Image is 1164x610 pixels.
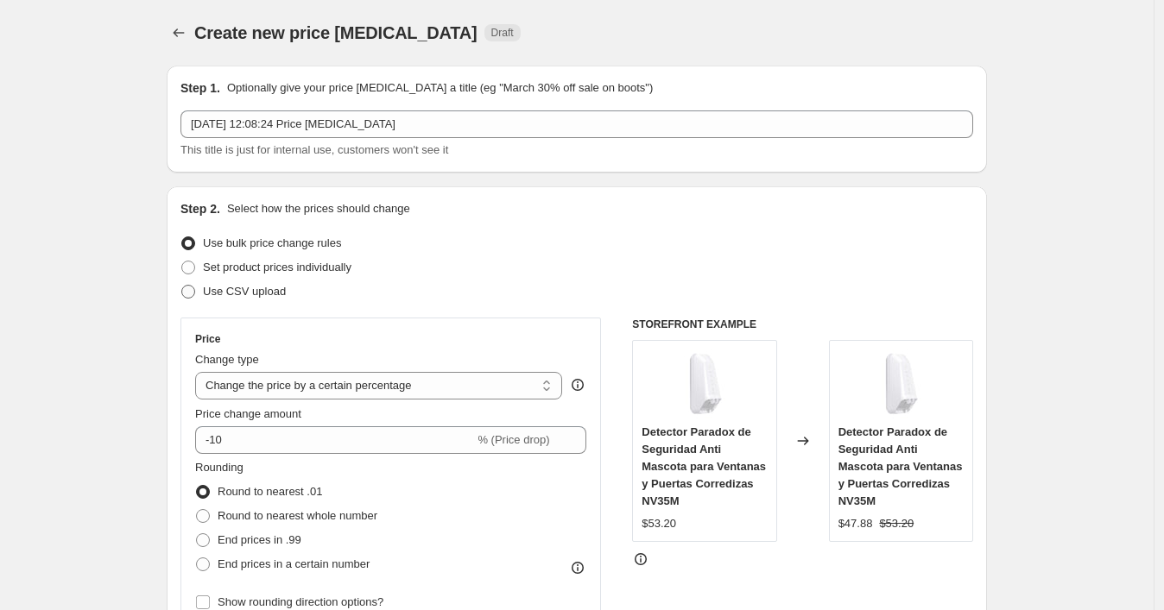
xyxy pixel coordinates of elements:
div: help [569,376,586,393]
span: Round to nearest whole number [218,509,377,522]
span: Change type [195,353,259,366]
span: End prices in .99 [218,533,301,546]
h6: STOREFRONT EXAMPLE [632,318,973,331]
div: $53.20 [642,515,676,532]
span: Detector Paradox de Seguridad Anti Mascota para Ventanas y Puertas Corredizas NV35M [838,425,963,507]
span: Price change amount [195,407,301,420]
img: NV35M-2_80x.jpg [866,349,935,418]
p: Optionally give your price [MEDICAL_DATA] a title (eg "March 30% off sale on boots") [227,79,653,97]
span: Use bulk price change rules [203,236,341,249]
span: Set product prices individually [203,261,351,274]
p: Select how the prices should change [227,200,410,217]
span: End prices in a certain number [218,557,370,570]
span: Round to nearest .01 [218,485,322,498]
h3: Price [195,332,220,346]
img: NV35M-2_80x.jpg [670,349,739,418]
span: Detector Paradox de Seguridad Anti Mascota para Ventanas y Puertas Corredizas NV35M [642,425,766,507]
button: Price change jobs [167,21,191,45]
input: -15 [195,426,474,454]
span: This title is just for internal use, customers won't see it [180,143,448,156]
span: Use CSV upload [203,285,286,298]
span: Rounding [195,461,244,474]
span: Show rounding direction options? [218,595,383,608]
h2: Step 1. [180,79,220,97]
span: Create new price [MEDICAL_DATA] [194,23,478,42]
div: $47.88 [838,515,873,532]
span: % (Price drop) [478,433,549,446]
h2: Step 2. [180,200,220,217]
span: Draft [491,26,514,40]
input: 30% off holiday sale [180,110,973,138]
strike: $53.20 [879,515,914,532]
